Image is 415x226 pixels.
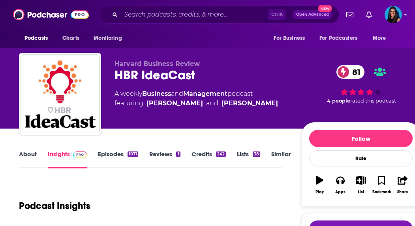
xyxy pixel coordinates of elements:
[88,31,132,46] button: open menu
[318,5,332,12] span: New
[21,54,100,133] img: HBR IdeaCast
[392,171,413,199] button: Share
[373,33,386,44] span: More
[149,150,180,168] a: Reviews1
[327,98,350,104] span: 4 people
[268,31,315,46] button: open menu
[253,151,260,157] div: 38
[309,130,413,147] button: Follow
[372,171,392,199] button: Bookmark
[121,8,268,21] input: Search podcasts, credits, & more...
[19,31,58,46] button: open menu
[183,90,227,97] a: Management
[385,6,402,23] span: Logged in as kateyquinn
[343,8,357,21] a: Show notifications dropdown
[19,150,37,168] a: About
[335,190,346,194] div: Apps
[146,99,203,108] a: [PERSON_NAME]
[62,33,79,44] span: Charts
[309,150,413,166] div: Rate
[315,190,324,194] div: Play
[237,150,260,168] a: Lists38
[271,150,291,168] a: Similar
[309,171,330,199] button: Play
[293,10,332,19] button: Open AdvancedNew
[115,89,278,108] div: A weekly podcast
[171,90,183,97] span: and
[222,99,278,108] a: [PERSON_NAME]
[350,98,396,104] span: rated this podcast
[19,200,90,212] h1: Podcast Insights
[358,190,364,194] div: List
[115,60,200,67] span: Harvard Business Review
[344,65,364,79] span: 81
[94,33,122,44] span: Monitoring
[98,150,138,168] a: Episodes1071
[336,65,364,79] a: 81
[367,31,396,46] button: open menu
[274,33,305,44] span: For Business
[192,150,226,168] a: Credits242
[57,31,84,46] a: Charts
[13,7,89,22] img: Podchaser - Follow, Share and Rate Podcasts
[268,9,286,20] span: Ctrl K
[206,99,218,108] span: and
[397,190,408,194] div: Share
[115,99,278,108] span: featuring
[24,33,48,44] span: Podcasts
[385,6,402,23] button: Show profile menu
[296,13,329,17] span: Open Advanced
[351,171,371,199] button: List
[176,151,180,157] div: 1
[363,8,375,21] a: Show notifications dropdown
[330,171,351,199] button: Apps
[99,6,339,24] div: Search podcasts, credits, & more...
[48,150,87,168] a: InsightsPodchaser Pro
[385,6,402,23] img: User Profile
[128,151,138,157] div: 1071
[216,151,226,157] div: 242
[314,31,369,46] button: open menu
[142,90,171,97] a: Business
[73,151,87,158] img: Podchaser Pro
[372,190,391,194] div: Bookmark
[319,33,357,44] span: For Podcasters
